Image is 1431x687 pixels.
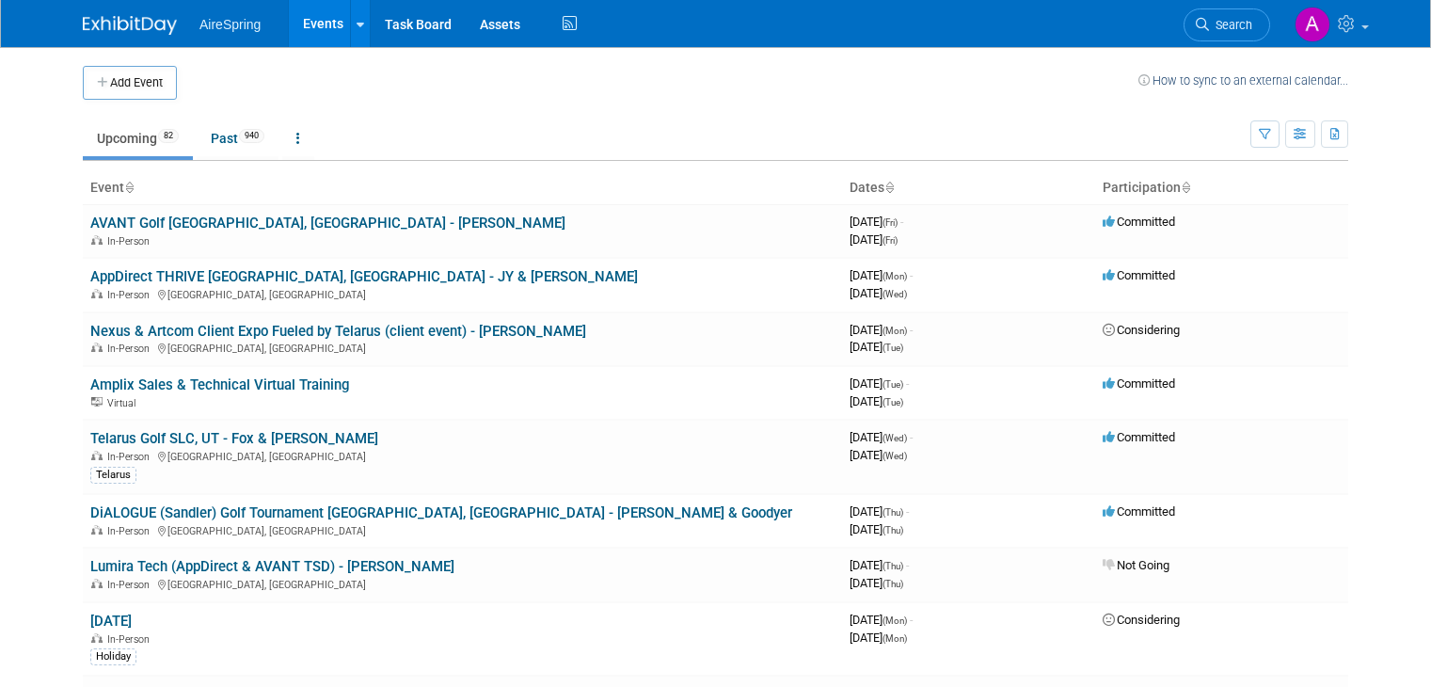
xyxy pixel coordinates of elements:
[882,289,907,299] span: (Wed)
[850,268,913,282] span: [DATE]
[90,340,835,355] div: [GEOGRAPHIC_DATA], [GEOGRAPHIC_DATA]
[107,397,141,409] span: Virtual
[83,16,177,35] img: ExhibitDay
[197,120,278,156] a: Past940
[850,558,909,572] span: [DATE]
[850,323,913,337] span: [DATE]
[882,217,898,228] span: (Fri)
[882,433,907,443] span: (Wed)
[900,215,903,229] span: -
[90,448,835,463] div: [GEOGRAPHIC_DATA], [GEOGRAPHIC_DATA]
[1103,558,1169,572] span: Not Going
[1103,430,1175,444] span: Committed
[199,17,261,32] span: AireSpring
[90,613,132,630] a: [DATE]
[882,271,907,281] span: (Mon)
[107,451,155,463] span: In-Person
[882,343,903,353] span: (Tue)
[1095,172,1348,204] th: Participation
[910,430,913,444] span: -
[850,286,907,300] span: [DATE]
[906,558,909,572] span: -
[90,648,136,665] div: Holiday
[850,576,903,590] span: [DATE]
[850,613,913,627] span: [DATE]
[1181,180,1190,195] a: Sort by Participation Type
[1103,215,1175,229] span: Committed
[850,340,903,354] span: [DATE]
[1103,613,1180,627] span: Considering
[124,180,134,195] a: Sort by Event Name
[850,522,903,536] span: [DATE]
[850,448,907,462] span: [DATE]
[90,376,349,393] a: Amplix Sales & Technical Virtual Training
[1103,268,1175,282] span: Committed
[91,343,103,352] img: In-Person Event
[882,525,903,535] span: (Thu)
[90,558,454,575] a: Lumira Tech (AppDirect & AVANT TSD) - [PERSON_NAME]
[107,579,155,591] span: In-Person
[850,215,903,229] span: [DATE]
[90,430,378,447] a: Telarus Golf SLC, UT - Fox & [PERSON_NAME]
[107,235,155,248] span: In-Person
[91,451,103,460] img: In-Person Event
[850,430,913,444] span: [DATE]
[90,522,835,537] div: [GEOGRAPHIC_DATA], [GEOGRAPHIC_DATA]
[83,66,177,100] button: Add Event
[158,129,179,143] span: 82
[850,376,909,391] span: [DATE]
[90,576,835,591] div: [GEOGRAPHIC_DATA], [GEOGRAPHIC_DATA]
[91,525,103,535] img: In-Person Event
[882,579,903,589] span: (Thu)
[882,397,903,407] span: (Tue)
[910,613,913,627] span: -
[83,120,193,156] a: Upcoming82
[90,504,792,521] a: DiALOGUE (Sandler) Golf Tournament [GEOGRAPHIC_DATA], [GEOGRAPHIC_DATA] - [PERSON_NAME] & Goodyer
[884,180,894,195] a: Sort by Start Date
[1138,73,1348,88] a: How to sync to an external calendar...
[850,394,903,408] span: [DATE]
[90,286,835,301] div: [GEOGRAPHIC_DATA], [GEOGRAPHIC_DATA]
[906,504,909,519] span: -
[91,289,103,298] img: In-Person Event
[910,268,913,282] span: -
[91,579,103,588] img: In-Person Event
[882,561,903,571] span: (Thu)
[90,268,638,285] a: AppDirect THRIVE [GEOGRAPHIC_DATA], [GEOGRAPHIC_DATA] - JY & [PERSON_NAME]
[906,376,909,391] span: -
[842,172,1095,204] th: Dates
[1103,376,1175,391] span: Committed
[850,232,898,247] span: [DATE]
[1103,323,1180,337] span: Considering
[107,525,155,537] span: In-Person
[107,343,155,355] span: In-Person
[90,467,136,484] div: Telarus
[882,379,903,390] span: (Tue)
[882,451,907,461] span: (Wed)
[107,289,155,301] span: In-Person
[107,633,155,646] span: In-Person
[1209,18,1252,32] span: Search
[90,215,565,232] a: AVANT Golf [GEOGRAPHIC_DATA], [GEOGRAPHIC_DATA] - [PERSON_NAME]
[850,504,909,519] span: [DATE]
[1103,504,1175,519] span: Committed
[1295,7,1330,42] img: Angie Handal
[90,323,586,340] a: Nexus & Artcom Client Expo Fueled by Telarus (client event) - [PERSON_NAME]
[882,633,907,644] span: (Mon)
[1184,8,1270,41] a: Search
[91,633,103,643] img: In-Person Event
[850,631,907,645] span: [DATE]
[882,615,907,626] span: (Mon)
[239,129,264,143] span: 940
[91,397,103,407] img: Virtual Event
[910,323,913,337] span: -
[91,235,103,245] img: In-Person Event
[882,235,898,246] span: (Fri)
[882,326,907,336] span: (Mon)
[83,172,842,204] th: Event
[882,507,903,518] span: (Thu)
